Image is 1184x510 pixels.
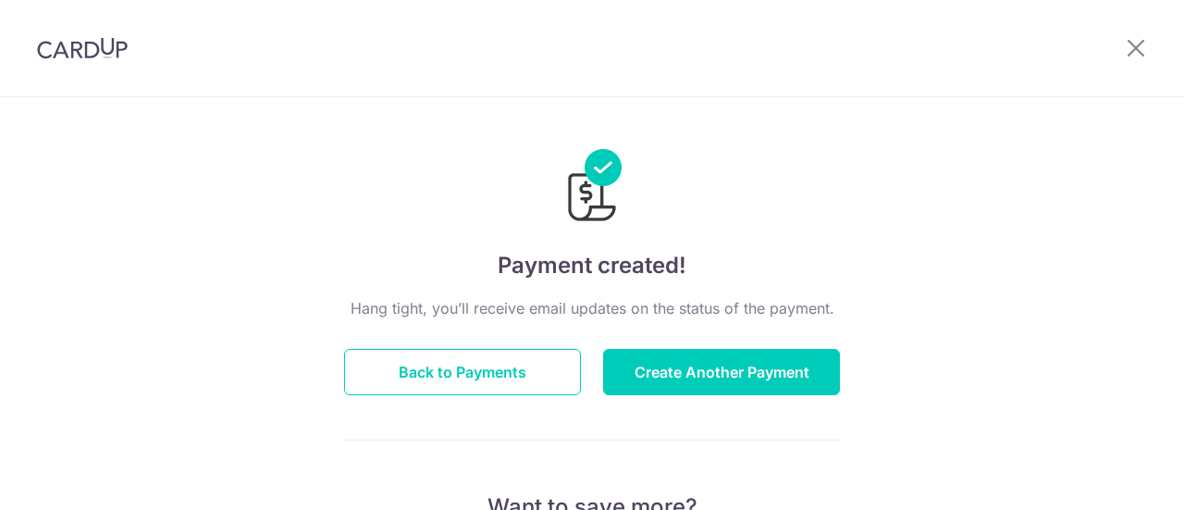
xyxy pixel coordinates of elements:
p: Hang tight, you’ll receive email updates on the status of the payment. [344,297,840,319]
img: CardUp [37,37,128,59]
iframe: Opens a widget where you can find more information [1066,454,1165,501]
button: Create Another Payment [603,349,840,395]
h4: Payment created! [344,249,840,282]
button: Back to Payments [344,349,581,395]
img: Payments [562,149,622,227]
